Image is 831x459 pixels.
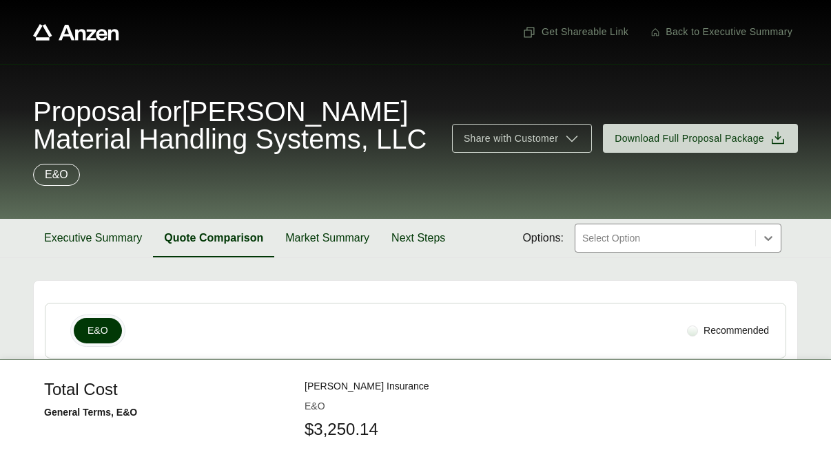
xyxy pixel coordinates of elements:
[522,230,564,246] span: Options:
[347,409,495,426] span: [PERSON_NAME] Insurance
[33,98,435,153] span: Proposal for [PERSON_NAME] Material Handling Systems, LLC
[522,25,628,39] span: Get Shareable Link
[645,19,798,45] button: Back to Executive Summary
[153,219,274,257] button: Quote Comparison
[309,397,336,425] img: Vela Insurance-Logo
[45,386,281,437] div: General Terms
[74,318,122,343] button: E&O
[45,167,68,183] p: E&O
[452,124,592,153] button: Share with Customer
[88,323,108,338] span: E&O
[603,124,798,153] button: Download Full Proposal Package
[615,131,764,146] span: Download Full Proposal Package
[748,397,775,426] button: Download option
[681,318,774,343] div: Recommended
[380,219,456,257] button: Next Steps
[33,24,119,41] a: Anzen website
[517,19,634,45] button: Get Shareable Link
[464,131,558,146] span: Share with Customer
[666,25,792,39] span: Back to Executive Summary
[274,219,380,257] button: Market Summary
[347,397,495,409] span: Quote 1
[33,219,153,257] button: Executive Summary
